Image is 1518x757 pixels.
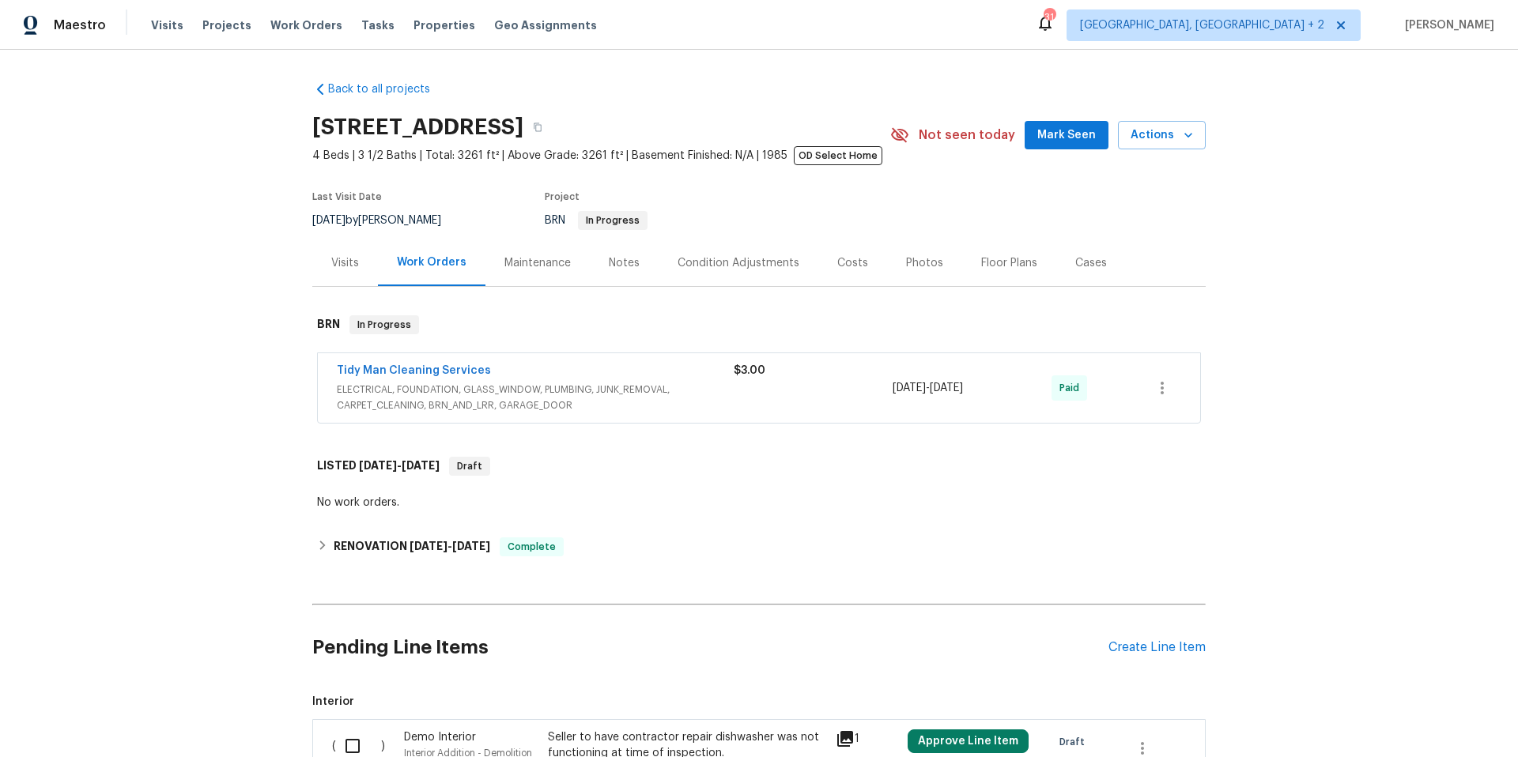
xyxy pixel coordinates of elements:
[1025,121,1108,150] button: Mark Seen
[981,255,1037,271] div: Floor Plans
[930,382,963,394] span: [DATE]
[1108,640,1206,655] div: Create Line Item
[270,17,342,33] span: Work Orders
[893,382,926,394] span: [DATE]
[919,127,1015,143] span: Not seen today
[312,192,382,201] span: Last Visit Date
[312,299,1206,350] div: BRN In Progress
[312,441,1206,491] div: LISTED [DATE]-[DATE]Draft
[501,539,562,555] span: Complete
[312,215,346,226] span: [DATE]
[545,215,648,226] span: BRN
[317,457,440,476] h6: LISTED
[609,255,640,271] div: Notes
[359,460,397,471] span: [DATE]
[1075,255,1107,271] div: Cases
[312,119,523,135] h2: [STREET_ADDRESS]
[893,380,963,396] span: -
[312,81,464,97] a: Back to all projects
[908,729,1029,753] button: Approve Line Item
[452,540,490,552] span: [DATE]
[1118,121,1206,150] button: Actions
[202,17,251,33] span: Projects
[151,17,183,33] span: Visits
[1131,126,1193,145] span: Actions
[1080,17,1324,33] span: [GEOGRAPHIC_DATA], [GEOGRAPHIC_DATA] + 2
[402,460,440,471] span: [DATE]
[410,540,490,552] span: -
[397,254,466,270] div: Work Orders
[317,315,340,334] h6: BRN
[678,255,799,271] div: Condition Adjustments
[1059,380,1086,396] span: Paid
[1037,126,1096,145] span: Mark Seen
[312,148,890,164] span: 4 Beds | 3 1/2 Baths | Total: 3261 ft² | Above Grade: 3261 ft² | Basement Finished: N/A | 1985
[337,365,491,376] a: Tidy Man Cleaning Services
[580,216,646,225] span: In Progress
[906,255,943,271] div: Photos
[734,365,765,376] span: $3.00
[312,611,1108,684] h2: Pending Line Items
[351,317,417,333] span: In Progress
[54,17,106,33] span: Maestro
[545,192,580,201] span: Project
[410,540,447,552] span: [DATE]
[361,20,395,31] span: Tasks
[1399,17,1494,33] span: [PERSON_NAME]
[451,458,489,474] span: Draft
[317,495,1201,510] div: No work orders.
[1059,734,1091,750] span: Draft
[359,460,440,471] span: -
[337,382,734,413] span: ELECTRICAL, FOUNDATION, GLASS_WINDOW, PLUMBING, JUNK_REMOVAL, CARPET_CLEANING, BRN_AND_LRR, GARAG...
[331,255,359,271] div: Visits
[334,537,490,556] h6: RENOVATION
[404,732,476,743] span: Demo Interior
[312,694,1206,710] span: Interior
[837,255,868,271] div: Costs
[504,255,571,271] div: Maintenance
[312,211,460,230] div: by [PERSON_NAME]
[1044,9,1055,25] div: 31
[836,729,898,748] div: 1
[494,17,597,33] span: Geo Assignments
[523,113,552,141] button: Copy Address
[413,17,475,33] span: Properties
[794,146,882,165] span: OD Select Home
[312,528,1206,566] div: RENOVATION [DATE]-[DATE]Complete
